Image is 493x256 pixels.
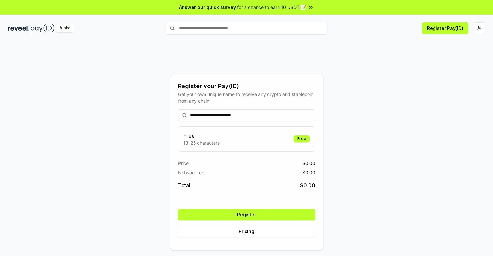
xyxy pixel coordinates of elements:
[178,91,315,104] div: Get your own unique name to receive any crypto and stablecoin, from any chain
[178,82,315,91] div: Register your Pay(ID)
[237,4,306,11] span: for a chance to earn 10 USDT 📝
[56,24,74,32] div: Alpha
[178,169,204,176] span: Network fee
[294,135,310,142] div: Free
[178,209,315,220] button: Register
[8,24,29,32] img: reveel_dark
[179,4,236,11] span: Answer our quick survey
[184,139,220,146] p: 13-25 characters
[300,181,315,189] span: $ 0.00
[178,181,190,189] span: Total
[31,24,55,32] img: pay_id
[178,160,189,167] span: Price
[422,22,468,34] button: Register Pay(ID)
[302,169,315,176] span: $ 0.00
[178,226,315,237] button: Pricing
[302,160,315,167] span: $ 0.00
[184,132,220,139] h3: Free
